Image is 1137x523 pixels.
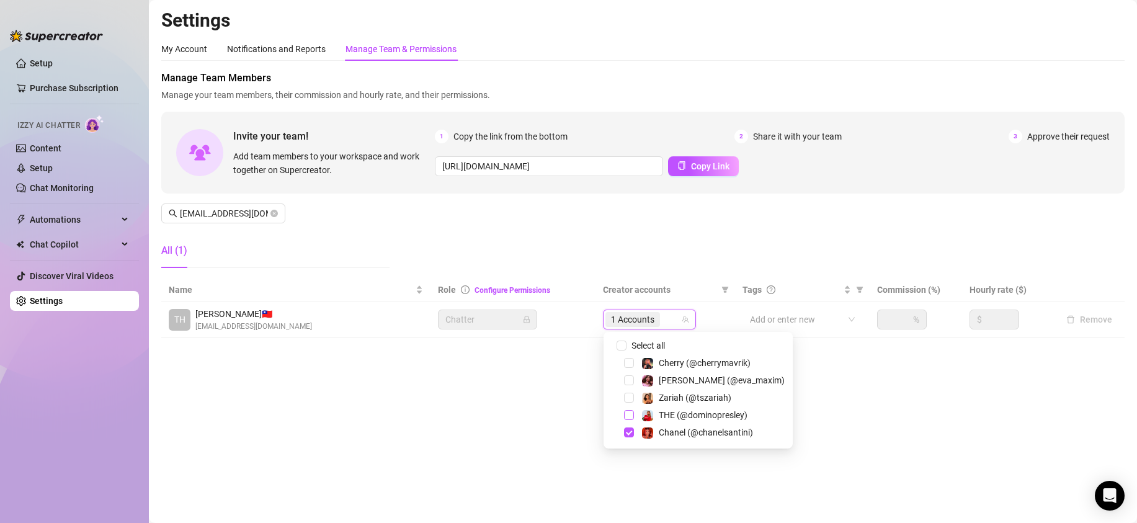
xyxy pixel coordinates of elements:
[195,321,312,333] span: [EMAIL_ADDRESS][DOMAIN_NAME]
[659,358,751,368] span: Cherry (@cherrymavrik)
[691,161,729,171] span: Copy Link
[30,163,53,173] a: Setup
[161,243,187,258] div: All (1)
[642,427,653,439] img: Chanel (@chanelsantini)
[195,307,312,321] span: [PERSON_NAME] 🇹🇼
[475,286,550,295] a: Configure Permissions
[1061,312,1117,327] button: Remove
[161,88,1125,102] span: Manage your team members, their commission and hourly rate, and their permissions.
[161,42,207,56] div: My Account
[85,115,104,133] img: AI Chatter
[642,358,653,369] img: Cherry (@cherrymavrik)
[626,339,670,352] span: Select all
[161,71,1125,86] span: Manage Team Members
[624,427,634,437] span: Select tree node
[180,207,268,220] input: Search members
[659,375,785,385] span: [PERSON_NAME] (@eva_maxim)
[445,310,530,329] span: Chatter
[682,316,689,323] span: team
[169,283,413,297] span: Name
[1095,481,1125,511] div: Open Intercom Messenger
[227,42,326,56] div: Notifications and Reports
[642,375,653,387] img: Eva (@eva_maxim)
[17,120,80,132] span: Izzy AI Chatter
[161,9,1125,32] h2: Settings
[30,58,53,68] a: Setup
[721,286,729,293] span: filter
[174,313,185,326] span: TH
[659,427,753,437] span: Chanel (@chanelsantini)
[1027,130,1110,143] span: Approve their request
[856,286,863,293] span: filter
[30,210,118,230] span: Automations
[438,285,456,295] span: Role
[30,143,61,153] a: Content
[30,296,63,306] a: Settings
[605,312,660,327] span: 1 Accounts
[16,215,26,225] span: thunderbolt
[719,280,731,299] span: filter
[962,278,1054,302] th: Hourly rate ($)
[742,283,762,297] span: Tags
[30,235,118,254] span: Chat Copilot
[169,209,177,218] span: search
[461,285,470,294] span: info-circle
[233,150,430,177] span: Add team members to your workspace and work together on Supercreator.
[668,156,739,176] button: Copy Link
[642,393,653,404] img: Zariah (@tszariah)
[767,285,775,294] span: question-circle
[624,375,634,385] span: Select tree node
[659,393,731,403] span: Zariah (@tszariah)
[30,78,129,98] a: Purchase Subscription
[624,358,634,368] span: Select tree node
[753,130,842,143] span: Share it with your team
[453,130,568,143] span: Copy the link from the bottom
[435,130,448,143] span: 1
[233,128,435,144] span: Invite your team!
[523,316,530,323] span: lock
[10,30,103,42] img: logo-BBDzfeDw.svg
[624,410,634,420] span: Select tree node
[734,130,748,143] span: 2
[642,410,653,421] img: THE (@dominopresley)
[603,283,716,297] span: Creator accounts
[624,393,634,403] span: Select tree node
[161,278,430,302] th: Name
[270,210,278,217] button: close-circle
[30,271,114,281] a: Discover Viral Videos
[659,410,747,420] span: THE (@dominopresley)
[611,313,654,326] span: 1 Accounts
[346,42,457,56] div: Manage Team & Permissions
[854,280,866,299] span: filter
[16,240,24,249] img: Chat Copilot
[677,161,686,170] span: copy
[870,278,961,302] th: Commission (%)
[30,183,94,193] a: Chat Monitoring
[1009,130,1022,143] span: 3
